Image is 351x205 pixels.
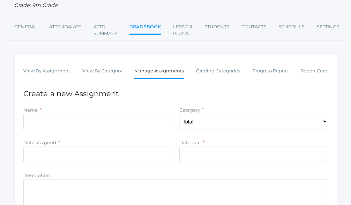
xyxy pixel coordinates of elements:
a: Students [204,20,229,34]
a: Gradebook [129,20,161,35]
label: Date assigned [23,140,56,145]
a: Settings [317,20,339,34]
a: Manage Assignments [134,64,184,79]
a: Progress Report [252,64,288,78]
label: Date due [179,140,201,145]
label: Name [23,107,38,113]
h1: Create a new Assignment [23,90,328,98]
a: General [14,20,37,34]
a: Lesson Plans [173,20,192,41]
a: Grading Categories [196,64,240,78]
a: Attd Summary [94,20,117,41]
a: Report Card [300,64,328,78]
a: Schedule [278,20,305,34]
div: Grade: 9th Grade [14,2,337,9]
label: Category [179,107,200,113]
a: Contacts [241,20,266,34]
a: View By Category [82,64,122,78]
label: Description [23,172,50,178]
a: View By Assignment [23,64,70,78]
a: Attendance [49,20,81,34]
